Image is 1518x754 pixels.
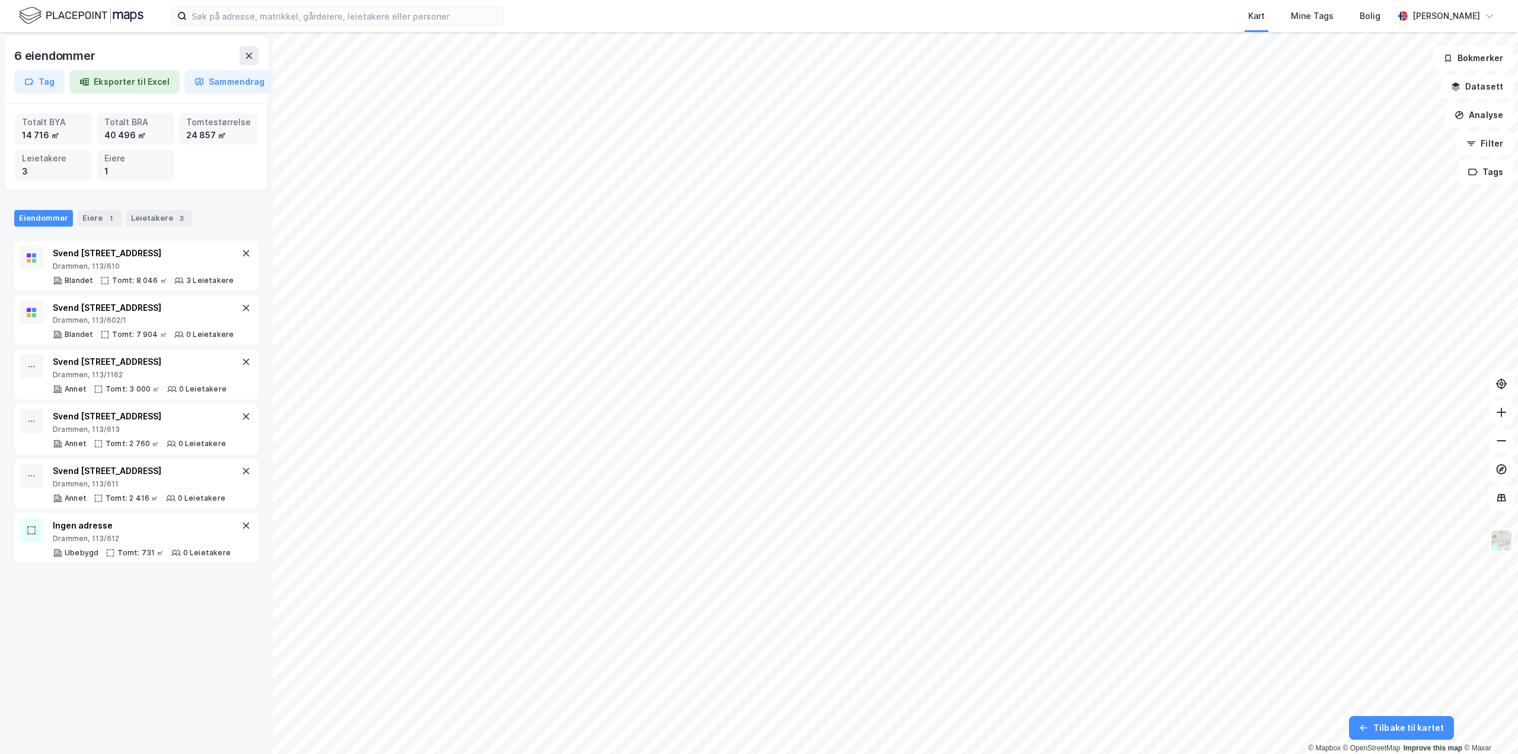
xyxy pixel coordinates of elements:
[178,439,226,448] div: 0 Leietakere
[14,70,65,94] button: Tag
[65,276,93,285] div: Blandet
[1404,744,1462,752] a: Improve this map
[186,276,234,285] div: 3 Leietakere
[106,439,160,448] div: Tomt: 2 760 ㎡
[53,370,227,380] div: Drammen, 113/1162
[186,330,234,339] div: 0 Leietakere
[65,330,93,339] div: Blandet
[104,165,168,178] div: 1
[184,70,275,94] button: Sammendrag
[65,384,87,394] div: Annet
[1291,9,1334,23] div: Mine Tags
[53,316,234,325] div: Drammen, 113/602/1
[183,548,231,558] div: 0 Leietakere
[65,439,87,448] div: Annet
[104,129,168,142] div: 40 496 ㎡
[186,129,251,142] div: 24 857 ㎡
[1349,716,1454,740] button: Tilbake til kartet
[1459,697,1518,754] div: Kontrollprogram for chat
[53,518,231,533] div: Ingen adresse
[65,548,98,558] div: Ubebygd
[179,384,227,394] div: 0 Leietakere
[53,301,234,315] div: Svend [STREET_ADDRESS]
[1412,9,1480,23] div: [PERSON_NAME]
[1441,75,1513,98] button: Datasett
[104,152,168,165] div: Eiere
[106,494,159,503] div: Tomt: 2 416 ㎡
[53,464,225,478] div: Svend [STREET_ADDRESS]
[178,494,225,503] div: 0 Leietakere
[1433,46,1513,70] button: Bokmerker
[53,479,225,489] div: Drammen, 113/611
[22,165,85,178] div: 3
[53,246,234,260] div: Svend [STREET_ADDRESS]
[1456,132,1513,155] button: Filter
[1343,744,1401,752] a: OpenStreetMap
[53,355,227,369] div: Svend [STREET_ADDRESS]
[53,262,234,271] div: Drammen, 113/610
[53,534,231,543] div: Drammen, 113/612
[22,152,85,165] div: Leietakere
[176,212,187,224] div: 3
[126,210,192,227] div: Leietakere
[65,494,87,503] div: Annet
[1248,9,1265,23] div: Kart
[53,425,226,434] div: Drammen, 113/613
[14,46,98,65] div: 6 eiendommer
[22,116,85,129] div: Totalt BYA
[1490,529,1513,552] img: Z
[106,384,160,394] div: Tomt: 3 000 ㎡
[112,330,167,339] div: Tomt: 7 904 ㎡
[69,70,180,94] button: Eksporter til Excel
[1459,697,1518,754] iframe: Chat Widget
[1360,9,1380,23] div: Bolig
[1308,744,1341,752] a: Mapbox
[1444,103,1513,127] button: Analyse
[117,548,164,558] div: Tomt: 731 ㎡
[105,212,117,224] div: 1
[78,210,122,227] div: Eiere
[14,210,73,227] div: Eiendommer
[19,5,143,26] img: logo.f888ab2527a4732fd821a326f86c7f29.svg
[104,116,168,129] div: Totalt BRA
[1458,160,1513,184] button: Tags
[112,276,167,285] div: Tomt: 8 046 ㎡
[53,409,226,424] div: Svend [STREET_ADDRESS]
[187,7,503,25] input: Søk på adresse, matrikkel, gårdeiere, leietakere eller personer
[22,129,85,142] div: 14 716 ㎡
[186,116,251,129] div: Tomtestørrelse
